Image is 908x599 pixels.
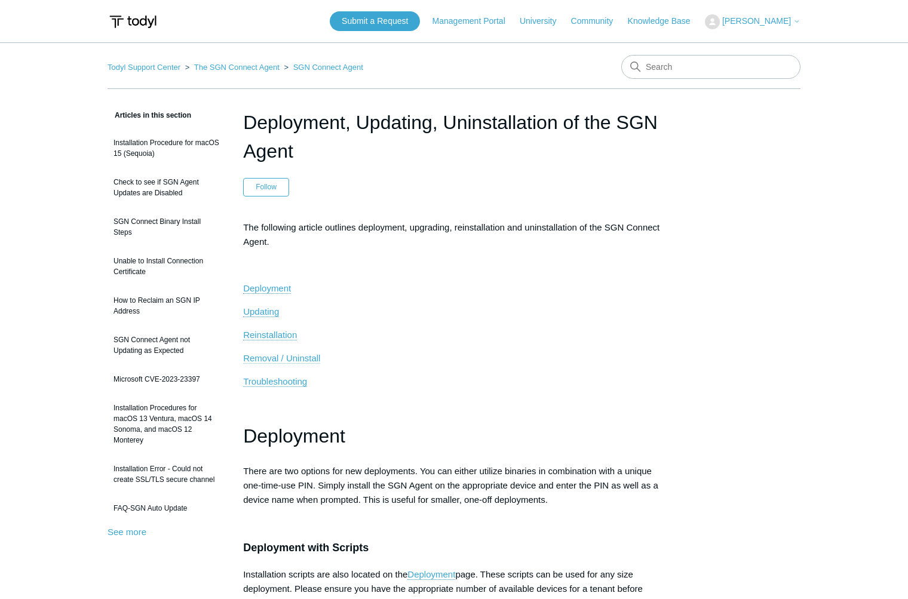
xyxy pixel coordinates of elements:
li: Todyl Support Center [108,63,183,72]
a: Management Portal [432,15,517,27]
h1: Deployment, Updating, Uninstallation of the SGN Agent [243,108,665,165]
input: Search [621,55,800,79]
span: There are two options for new deployments. You can either utilize binaries in combination with a ... [243,466,658,505]
img: Todyl Support Center Help Center home page [108,11,158,33]
a: Installation Error - Could not create SSL/TLS secure channel [108,457,225,491]
a: The SGN Connect Agent [194,63,280,72]
span: Removal / Uninstall [243,353,320,363]
a: Microsoft CVE-2023-23397 [108,368,225,391]
a: How to Reclaim an SGN IP Address [108,289,225,322]
a: Check to see if SGN Agent Updates are Disabled [108,171,225,204]
a: Submit a Request [330,11,420,31]
a: University [520,15,568,27]
span: Deployment with Scripts [243,542,369,554]
a: Reinstallation [243,330,297,340]
a: Deployment [407,569,455,580]
a: FAQ-SGN Auto Update [108,497,225,520]
a: Installation Procedure for macOS 15 (Sequoia) [108,131,225,165]
button: [PERSON_NAME] [705,14,800,29]
a: Removal / Uninstall [243,353,320,364]
span: Deployment [243,283,291,293]
li: The SGN Connect Agent [183,63,282,72]
a: Troubleshooting [243,376,307,387]
a: SGN Connect Binary Install Steps [108,210,225,244]
span: Installation scripts are also located on the [243,569,407,579]
span: The following article outlines deployment, upgrading, reinstallation and uninstallation of the SG... [243,222,659,247]
a: Knowledge Base [628,15,703,27]
a: Community [571,15,625,27]
span: [PERSON_NAME] [722,16,791,26]
span: Articles in this section [108,111,191,119]
a: See more [108,527,146,537]
span: Reinstallation [243,330,297,340]
a: SGN Connect Agent [293,63,363,72]
a: SGN Connect Agent not Updating as Expected [108,328,225,362]
a: Todyl Support Center [108,63,180,72]
a: Updating [243,306,279,317]
a: Deployment [243,283,291,294]
li: SGN Connect Agent [281,63,363,72]
a: Installation Procedures for macOS 13 Ventura, macOS 14 Sonoma, and macOS 12 Monterey [108,397,225,451]
a: Unable to Install Connection Certificate [108,250,225,283]
span: Deployment [243,425,345,447]
button: Follow Article [243,178,289,196]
